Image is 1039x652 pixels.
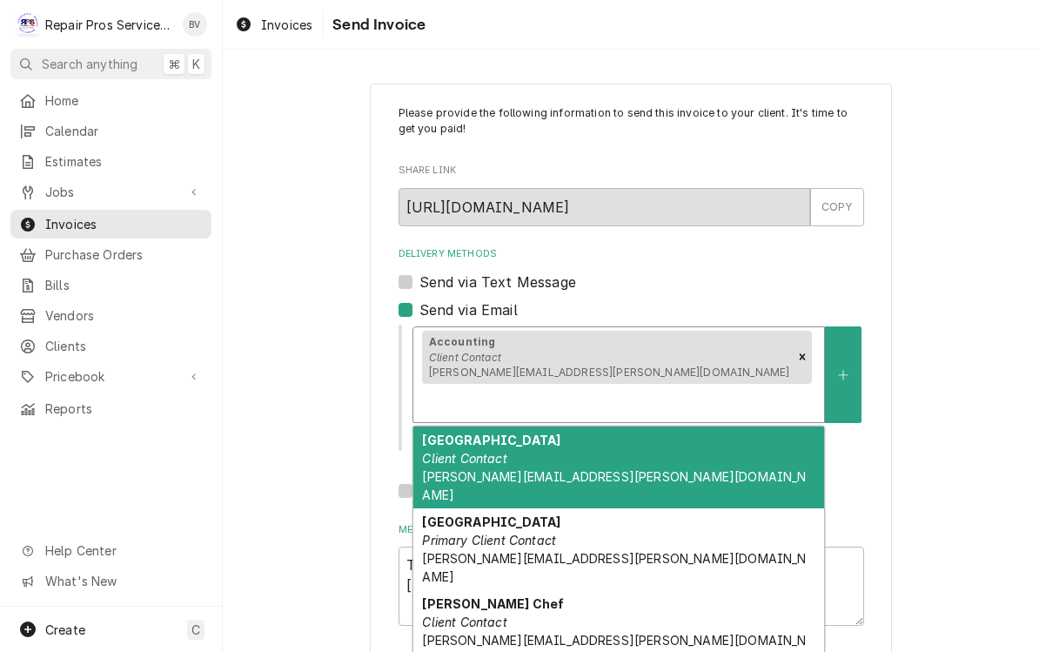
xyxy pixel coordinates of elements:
[10,394,211,423] a: Reports
[422,433,560,447] strong: [GEOGRAPHIC_DATA]
[45,215,203,233] span: Invoices
[399,105,864,626] div: Invoice Send Form
[45,400,203,418] span: Reports
[45,541,201,560] span: Help Center
[419,272,576,292] label: Send via Text Message
[399,247,864,501] div: Delivery Methods
[399,523,864,626] div: Message to Client
[191,621,200,639] span: C
[10,271,211,299] a: Bills
[422,469,806,502] span: [PERSON_NAME][EMAIL_ADDRESS][PERSON_NAME][DOMAIN_NAME]
[399,247,864,261] label: Delivery Methods
[10,240,211,269] a: Purchase Orders
[45,16,173,34] div: Repair Pros Services Inc
[42,55,137,73] span: Search anything
[168,55,180,73] span: ⌘
[10,210,211,239] a: Invoices
[10,362,211,391] a: Go to Pricebook
[10,147,211,176] a: Estimates
[399,105,864,138] p: Please provide the following information to send this invoice to your client. It's time to get yo...
[10,49,211,79] button: Search anything⌘K
[45,152,203,171] span: Estimates
[422,533,556,548] em: Primary Client Contact
[422,596,564,611] strong: [PERSON_NAME] Chef
[45,276,203,294] span: Bills
[429,335,496,348] strong: Accounting
[16,12,40,37] div: Repair Pros Services Inc's Avatar
[45,622,85,637] span: Create
[838,369,848,381] svg: Create New Contact
[399,164,864,225] div: Share Link
[10,117,211,145] a: Calendar
[45,572,201,590] span: What's New
[261,16,312,34] span: Invoices
[183,12,207,37] div: Brian Volker's Avatar
[16,12,40,37] div: R
[327,13,426,37] span: Send Invoice
[10,567,211,595] a: Go to What's New
[45,183,177,201] span: Jobs
[793,331,812,385] div: Remove [object Object]
[10,178,211,206] a: Go to Jobs
[422,451,506,466] em: Client Contact
[422,615,506,629] em: Client Contact
[183,12,207,37] div: BV
[45,367,177,386] span: Pricebook
[422,551,806,584] span: [PERSON_NAME][EMAIL_ADDRESS][PERSON_NAME][DOMAIN_NAME]
[192,55,200,73] span: K
[399,164,864,178] label: Share Link
[810,188,864,226] button: COPY
[10,332,211,360] a: Clients
[45,306,203,325] span: Vendors
[45,91,203,110] span: Home
[399,547,864,626] textarea: Thank you for your business. Please visit us at [DOMAIN_NAME] and leave us a review.
[422,514,560,529] strong: [GEOGRAPHIC_DATA]
[10,301,211,330] a: Vendors
[399,523,864,537] label: Message to Client
[45,122,203,140] span: Calendar
[10,86,211,115] a: Home
[429,366,790,379] span: [PERSON_NAME][EMAIL_ADDRESS][PERSON_NAME][DOMAIN_NAME]
[10,536,211,565] a: Go to Help Center
[45,245,203,264] span: Purchase Orders
[228,10,319,39] a: Invoices
[45,337,203,355] span: Clients
[825,326,861,423] button: Create New Contact
[429,351,501,364] em: Client Contact
[419,299,518,320] label: Send via Email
